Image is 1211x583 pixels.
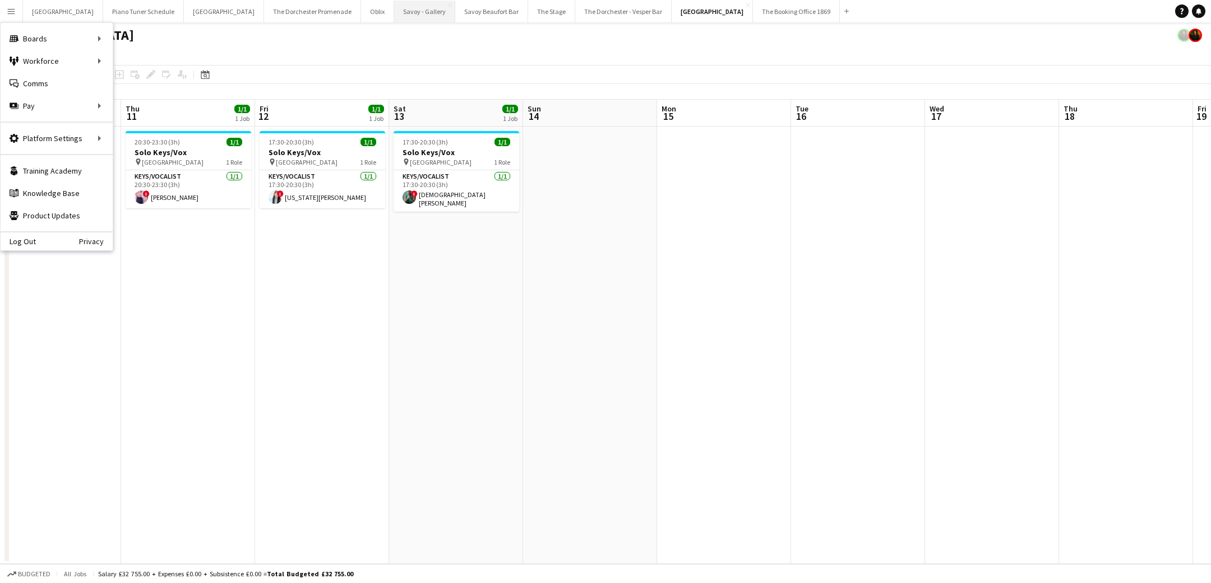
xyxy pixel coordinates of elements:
div: Boards [1,27,113,50]
button: The Dorchester - Vesper Bar [575,1,672,22]
span: 20:30-23:30 (3h) [135,138,180,146]
span: ! [277,190,284,197]
span: 1/1 [360,138,376,146]
span: 1 Role [226,158,242,166]
span: [GEOGRAPHIC_DATA] [142,158,204,166]
button: Savoy Beaufort Bar [455,1,528,22]
div: 1 Job [369,114,383,123]
app-user-avatar: Celine Amara [1189,29,1202,42]
span: Sat [394,104,406,114]
app-job-card: 17:30-20:30 (3h)1/1Solo Keys/Vox [GEOGRAPHIC_DATA]1 RoleKeys/Vocalist1/117:30-20:30 (3h)![DEMOGRA... [394,131,519,212]
span: 1 Role [494,158,510,166]
span: [GEOGRAPHIC_DATA] [276,158,338,166]
span: ! [411,190,418,197]
span: Fri [1198,104,1207,114]
a: Privacy [79,237,113,246]
span: 1/1 [227,138,242,146]
span: 11 [124,110,140,123]
span: 15 [660,110,676,123]
a: Training Academy [1,160,113,182]
span: 1/1 [494,138,510,146]
h3: Solo Keys/Vox [394,147,519,157]
a: Knowledge Base [1,182,113,204]
div: Pay [1,95,113,117]
span: All jobs [62,570,89,578]
button: [GEOGRAPHIC_DATA] [23,1,103,22]
app-job-card: 17:30-20:30 (3h)1/1Solo Keys/Vox [GEOGRAPHIC_DATA]1 RoleKeys/Vocalist1/117:30-20:30 (3h)![US_STAT... [260,131,385,208]
h3: Solo Keys/Vox [126,147,251,157]
span: 17 [928,110,944,123]
app-card-role: Keys/Vocalist1/117:30-20:30 (3h)![DEMOGRAPHIC_DATA][PERSON_NAME] [394,170,519,212]
div: Platform Settings [1,127,113,150]
button: Savoy - Gallery [394,1,455,22]
app-card-role: Keys/Vocalist1/117:30-20:30 (3h)![US_STATE][PERSON_NAME] [260,170,385,208]
button: Budgeted [6,568,52,580]
a: Log Out [1,237,36,246]
span: Tue [796,104,808,114]
span: Total Budgeted £32 755.00 [267,570,353,578]
app-user-avatar: Celine Amara [1177,29,1191,42]
span: 19 [1196,110,1207,123]
span: 13 [392,110,406,123]
button: The Dorchester Promenade [264,1,361,22]
span: 1/1 [502,105,518,113]
span: Sun [528,104,541,114]
button: The Stage [528,1,575,22]
span: 17:30-20:30 (3h) [269,138,314,146]
span: 12 [258,110,269,123]
h3: Solo Keys/Vox [260,147,385,157]
button: [GEOGRAPHIC_DATA] [184,1,264,22]
span: [GEOGRAPHIC_DATA] [410,158,472,166]
button: [GEOGRAPHIC_DATA] [672,1,753,22]
app-job-card: 20:30-23:30 (3h)1/1Solo Keys/Vox [GEOGRAPHIC_DATA]1 RoleKeys/Vocalist1/120:30-23:30 (3h)![PERSON_... [126,131,251,208]
span: 16 [794,110,808,123]
app-card-role: Keys/Vocalist1/120:30-23:30 (3h)![PERSON_NAME] [126,170,251,208]
a: Product Updates [1,204,113,227]
span: 18 [1062,110,1078,123]
span: 1/1 [234,105,250,113]
div: Workforce [1,50,113,72]
div: 1 Job [503,114,517,123]
span: 14 [526,110,541,123]
span: ! [143,190,150,197]
button: Oblix [361,1,394,22]
button: Piano Tuner Schedule [103,1,184,22]
span: 17:30-20:30 (3h) [403,138,448,146]
span: Mon [662,104,676,114]
span: Budgeted [18,570,50,578]
span: Thu [126,104,140,114]
span: Fri [260,104,269,114]
span: Wed [930,104,944,114]
span: Thu [1064,104,1078,114]
div: 1 Job [235,114,249,123]
a: Comms [1,72,113,95]
button: The Booking Office 1869 [753,1,840,22]
div: Salary £32 755.00 + Expenses £0.00 + Subsistence £0.00 = [98,570,353,578]
span: 1 Role [360,158,376,166]
span: 1/1 [368,105,384,113]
